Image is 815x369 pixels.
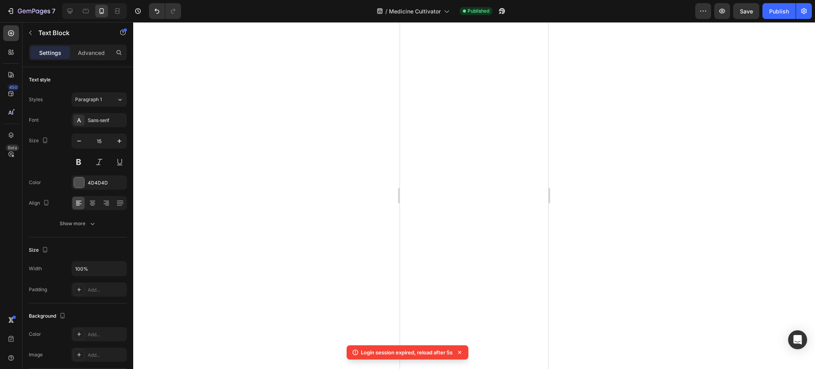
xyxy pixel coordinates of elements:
[29,351,43,358] div: Image
[788,330,807,349] div: Open Intercom Messenger
[88,179,125,186] div: 4D4D4D
[78,49,105,57] p: Advanced
[740,8,753,15] span: Save
[29,245,50,256] div: Size
[88,286,125,294] div: Add...
[733,3,759,19] button: Save
[60,220,96,228] div: Show more
[6,145,19,151] div: Beta
[29,217,127,231] button: Show more
[39,49,61,57] p: Settings
[29,265,42,272] div: Width
[29,117,39,124] div: Font
[361,348,453,356] p: Login session expired, reload after 5s
[149,3,181,19] div: Undo/Redo
[29,76,51,83] div: Text style
[389,7,441,15] span: Medicine Cultivator
[52,6,55,16] p: 7
[29,198,51,209] div: Align
[29,311,67,322] div: Background
[29,286,47,293] div: Padding
[75,96,102,103] span: Paragraph 1
[29,96,43,103] div: Styles
[3,3,59,19] button: 7
[400,22,548,369] iframe: Design area
[88,331,125,338] div: Add...
[38,28,106,38] p: Text Block
[88,117,125,124] div: Sans-serif
[29,331,41,338] div: Color
[468,8,489,15] span: Published
[29,136,50,146] div: Size
[88,352,125,359] div: Add...
[29,179,41,186] div: Color
[8,84,19,90] div: 450
[385,7,387,15] span: /
[72,262,126,276] input: Auto
[769,7,789,15] div: Publish
[762,3,796,19] button: Publish
[72,92,127,107] button: Paragraph 1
